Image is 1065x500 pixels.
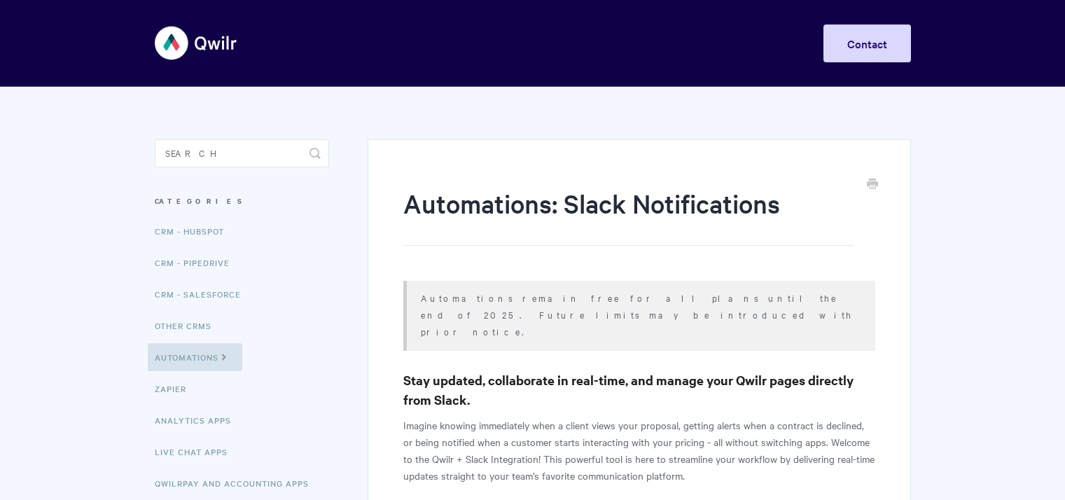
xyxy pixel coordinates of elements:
[155,280,251,308] a: CRM - Salesforce
[155,17,238,69] img: Qwilr Help Center
[155,312,222,340] a: Other CRMs
[823,25,911,62] a: Contact
[155,406,242,434] a: Analytics Apps
[155,249,240,277] a: CRM - Pipedrive
[421,289,857,340] p: Automations remain free for all plans until the end of 2025. Future limits may be introduced with...
[155,438,238,466] a: Live Chat Apps
[155,469,319,497] a: QwilrPay and Accounting Apps
[403,417,875,484] p: Imagine knowing immediately when a client views your proposal, getting alerts when a contract is ...
[155,217,235,245] a: CRM - HubSpot
[403,186,854,246] h1: Automations: Slack Notifications
[155,375,197,403] a: Zapier
[155,188,329,214] h3: Categories
[403,371,854,408] strong: Stay updated, collaborate in real-time, and manage your Qwilr pages directly from Slack.
[867,177,878,193] a: Print this Article
[155,139,329,167] input: Search
[148,343,242,371] a: Automations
